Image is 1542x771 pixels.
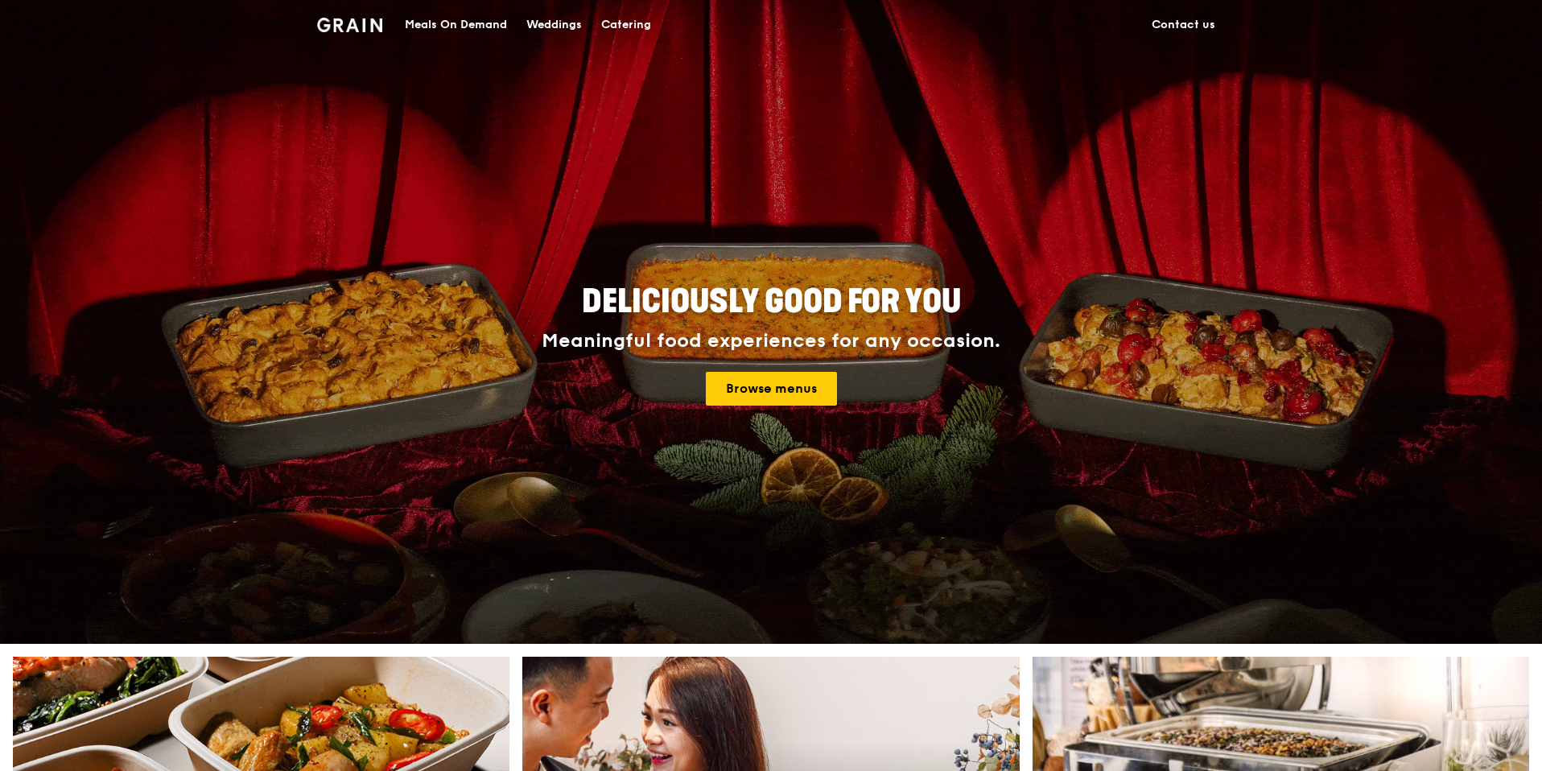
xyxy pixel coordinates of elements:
img: Grain [317,18,382,32]
a: Catering [592,1,661,49]
div: Weddings [526,1,582,49]
div: Meaningful food experiences for any occasion. [481,330,1061,353]
div: Meals On Demand [405,1,507,49]
div: Catering [601,1,651,49]
a: Browse menus [706,372,837,406]
a: Contact us [1142,1,1225,49]
a: Weddings [517,1,592,49]
span: Deliciously good for you [582,282,961,321]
